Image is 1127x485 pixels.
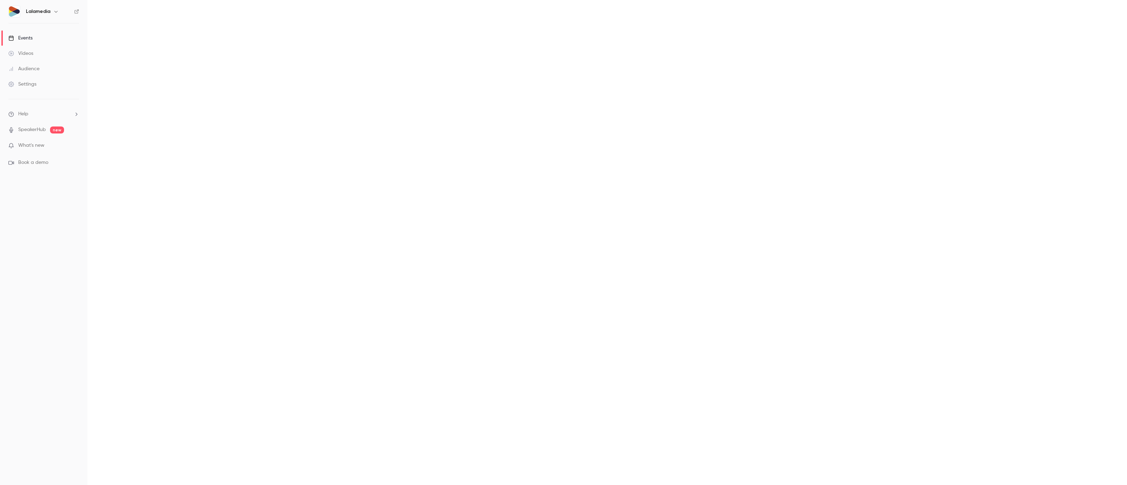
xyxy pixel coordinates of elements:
[8,50,33,57] div: Videos
[26,8,50,15] h6: Lalamedia
[18,142,44,149] span: What's new
[9,6,20,17] img: Lalamedia
[50,126,64,133] span: new
[8,110,79,118] li: help-dropdown-opener
[18,159,48,166] span: Book a demo
[18,126,46,133] a: SpeakerHub
[8,35,33,42] div: Events
[18,110,28,118] span: Help
[8,65,40,72] div: Audience
[8,81,36,88] div: Settings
